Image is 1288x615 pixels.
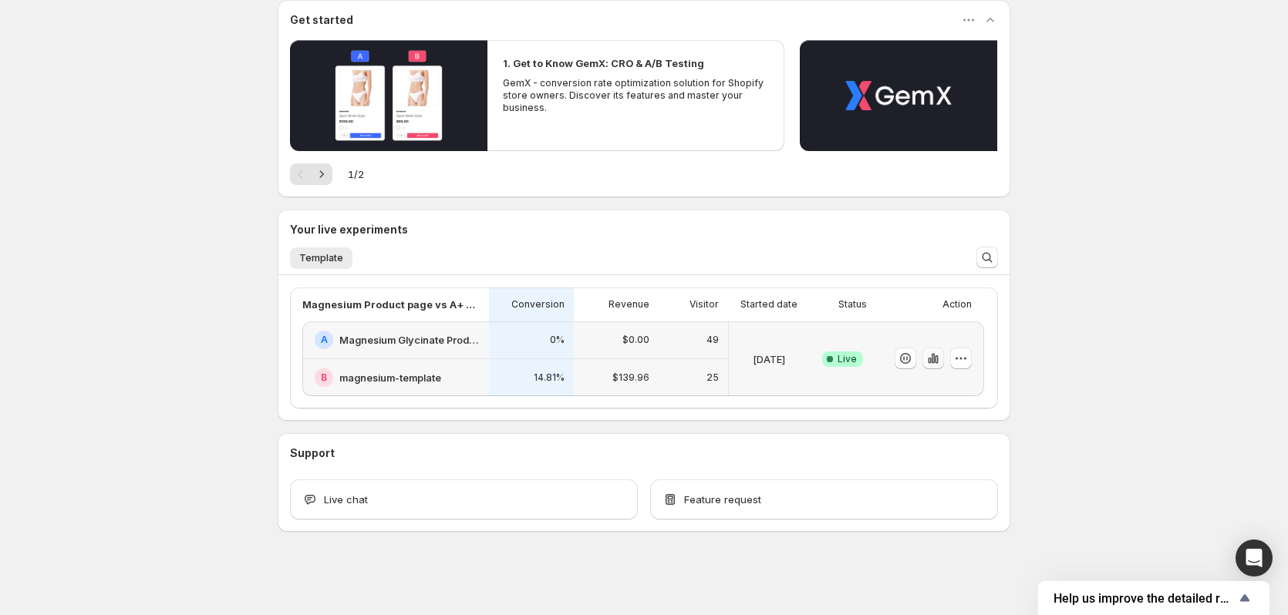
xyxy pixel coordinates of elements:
[324,492,368,507] span: Live chat
[339,332,480,348] h2: Magnesium Glycinate Product V1
[290,40,487,151] button: Play video
[290,445,335,461] h3: Support
[612,371,649,384] p: $139.96
[311,163,332,185] button: Next
[299,252,343,264] span: Template
[503,77,768,114] p: GemX - conversion rate optimization solution for Shopify store owners. Discover its features and ...
[740,298,797,311] p: Started date
[534,371,565,384] p: 14.81%
[503,55,704,71] h2: 1. Get to Know GemX: CRO & A/B Testing
[321,334,328,346] h2: A
[800,40,997,151] button: Play video
[1054,589,1254,607] button: Show survey - Help us improve the detailed report for A/B campaigns
[511,298,565,311] p: Conversion
[706,334,719,346] p: 49
[684,492,761,507] span: Feature request
[942,298,972,311] p: Action
[609,298,649,311] p: Revenue
[1236,539,1273,576] div: Open Intercom Messenger
[753,351,785,367] p: [DATE]
[348,166,364,182] span: 1 / 2
[290,163,332,185] nav: Pagination
[321,371,327,384] h2: B
[339,370,441,385] h2: magnesium-template
[706,371,719,384] p: 25
[550,334,565,346] p: 0%
[838,353,857,365] span: Live
[690,298,719,311] p: Visitor
[622,334,649,346] p: $0.00
[290,12,353,28] h3: Get started
[302,297,480,312] p: Magnesium Product page vs A+ content
[976,247,998,268] button: Search and filter results
[1054,591,1236,606] span: Help us improve the detailed report for A/B campaigns
[290,222,408,237] h3: Your live experiments
[838,298,867,311] p: Status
